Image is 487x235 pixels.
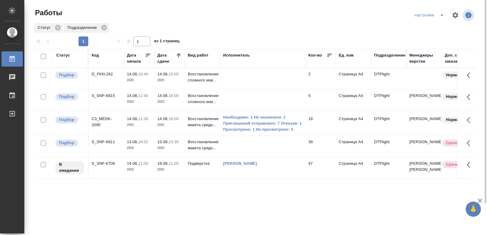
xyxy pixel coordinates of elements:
[188,139,217,151] p: Восстановление макета средн...
[305,136,336,157] td: 39
[154,37,180,46] span: из 1 страниц
[463,90,478,104] button: Здесь прячутся важные кнопки
[55,139,85,147] div: Можно подбирать исполнителей
[92,71,121,77] div: D_FKN-262
[127,72,138,76] p: 14.08,
[409,139,439,145] p: [PERSON_NAME]
[413,10,448,20] div: split button
[59,72,74,78] p: Подбор
[59,161,81,174] p: В ожидании
[468,203,478,216] span: 🙏
[127,167,151,173] p: 2025
[138,161,148,166] p: 11:00
[188,71,217,83] p: Восстановление сложного мак...
[445,52,477,64] div: Доп. статус заказа
[371,113,406,134] td: DTPlight
[336,68,371,89] td: Страница А4
[157,116,169,121] p: 14.08,
[157,93,169,98] p: 14.08,
[188,52,208,58] div: Вид работ
[371,90,406,111] td: DTPlight
[305,157,336,179] td: 47
[409,93,439,99] p: [PERSON_NAME]
[138,116,148,121] p: 11:30
[59,140,74,146] p: Подбор
[409,52,439,64] div: Менеджеры верстки
[169,140,179,144] p: 13:30
[92,52,99,58] div: Код
[463,136,478,150] button: Здесь прячутся важные кнопки
[127,116,138,121] p: 14.08,
[157,145,182,151] p: 2025
[55,161,85,175] div: Исполнитель назначен, приступать к работе пока рано
[59,117,74,123] p: Подбор
[188,93,217,105] p: Восстановление сложного мак...
[92,93,121,99] div: S_SNF-6815
[169,93,179,98] p: 16:00
[463,157,478,172] button: Здесь прячутся важные кнопки
[305,113,336,134] td: 18
[157,99,182,105] p: 2025
[64,23,109,33] div: Подразделение
[138,140,148,144] p: 18:02
[188,161,217,167] p: Подверстка
[157,77,182,83] p: 2025
[127,140,138,144] p: 13.08,
[92,116,121,128] div: C3_MEDK-2095
[157,72,169,76] p: 14.08,
[223,114,302,133] a: Необходимо: 1 Не назначено: 1 Приглашений отправлено: 7 Отказов: 1 Просмотрено: 1 Не просмотрено: 5
[34,23,63,33] div: Статус
[169,161,179,166] p: 11:00
[371,136,406,157] td: DTPlight
[446,94,472,100] p: Нормальный
[409,116,439,122] p: [PERSON_NAME]
[55,71,85,79] div: Можно подбирать исполнителей
[448,8,463,22] span: Настроить таблицу
[308,52,322,58] div: Кол-во
[336,90,371,111] td: Страница А4
[127,161,138,166] p: 14.08,
[336,136,371,157] td: Страница А4
[305,90,336,111] td: 5
[127,145,151,151] p: 2025
[127,52,145,64] div: Дата начала
[169,116,179,121] p: 16:00
[157,167,182,173] p: 2025
[169,72,179,76] p: 15:00
[55,116,85,124] div: Можно подбирать исполнителей
[138,93,148,98] p: 11:40
[371,68,406,89] td: DTPlight
[446,140,464,146] p: Срочный
[446,72,472,78] p: Нормальный
[157,52,176,64] div: Дата сдачи
[339,52,354,58] div: Ед. изм
[305,68,336,89] td: 2
[68,25,99,31] p: Подразделение
[336,157,371,179] td: Страница А4
[92,139,121,145] div: S_SNF-6811
[56,52,70,58] div: Статус
[466,202,481,217] button: 🙏
[409,161,439,173] p: [PERSON_NAME], [PERSON_NAME]
[374,52,405,58] div: Подразделение
[223,52,250,58] div: Исполнитель
[446,117,472,123] p: Нормальный
[127,77,151,83] p: 2025
[38,25,53,31] p: Статус
[336,113,371,134] td: Страница А4
[33,8,62,18] span: Работы
[127,99,151,105] p: 2025
[188,116,217,128] p: Восстановление макета средн...
[463,113,478,127] button: Здесь прячутся важные кнопки
[92,161,121,167] div: S_SNF-6708
[371,157,406,179] td: DTPlight
[127,122,151,128] p: 2025
[157,161,169,166] p: 18.08,
[157,122,182,128] p: 2025
[138,72,148,76] p: 10:40
[463,68,478,83] button: Здесь прячутся важные кнопки
[127,93,138,98] p: 14.08,
[223,161,257,166] a: [PERSON_NAME]
[463,9,475,21] span: Посмотреть информацию
[157,140,169,144] p: 15.08,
